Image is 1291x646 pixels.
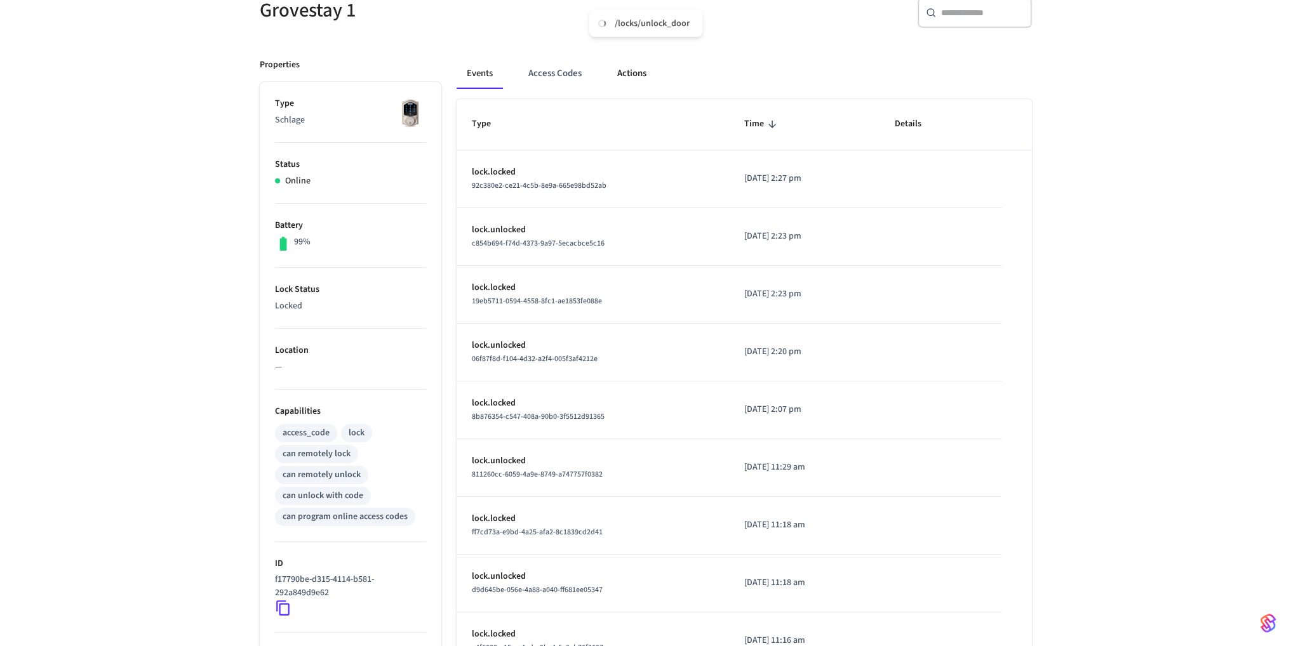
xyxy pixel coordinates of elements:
[472,512,714,525] p: lock.locked
[275,219,426,232] p: Battery
[472,411,605,422] span: 8b876354-c547-408a-90b0-3f5512d91365
[283,426,330,440] div: access_code
[472,296,602,307] span: 19eb5711-0594-4558-8fc1-ae1853fe088e
[472,570,714,583] p: lock.unlocked
[472,353,598,364] span: 06f87f8d-f104-4d32-a2f4-005f3af4212e
[275,158,426,171] p: Status
[283,447,351,461] div: can remotely lock
[283,489,363,503] div: can unlock with code
[285,175,311,188] p: Online
[472,281,714,294] p: lock.locked
[457,58,1032,89] div: ant example
[472,527,603,537] span: ff7cd73a-e9bd-4a25-afa2-8c1839cd2d41
[472,339,714,352] p: lock.unlocked
[275,344,426,357] p: Location
[275,114,426,127] p: Schlage
[472,180,606,191] span: 92c380e2-ce21-4c5b-8e9a-665e98bd52ab
[1261,613,1276,633] img: SeamLogoGradient.69752ec5.svg
[518,58,592,89] button: Access Codes
[472,584,603,595] span: d9d645be-056e-4a88-a040-ff681ee05347
[472,454,714,468] p: lock.unlocked
[275,97,426,110] p: Type
[472,397,714,410] p: lock.locked
[472,166,714,179] p: lock.locked
[744,114,780,134] span: Time
[349,426,365,440] div: lock
[275,360,426,374] p: —
[283,468,361,482] div: can remotely unlock
[607,58,657,89] button: Actions
[275,300,426,313] p: Locked
[472,114,507,134] span: Type
[294,235,311,249] p: 99%
[457,58,503,89] button: Events
[275,283,426,296] p: Lock Status
[472,238,605,249] span: c854b694-f74d-4373-9a97-5ecacbce5c16
[275,573,421,600] p: f17790be-d315-4114-b581-292a849d9e62
[744,576,865,590] p: [DATE] 11:18 am
[260,58,300,72] p: Properties
[615,18,690,29] div: /locks/unlock_door
[744,287,865,301] p: [DATE] 2:23 pm
[744,345,865,359] p: [DATE] 2:20 pm
[472,628,714,641] p: lock.locked
[744,230,865,243] p: [DATE] 2:23 pm
[895,114,938,134] span: Details
[744,403,865,416] p: [DATE] 2:07 pm
[394,97,426,129] img: Schlage Sense Smart Deadbolt with Camelot Trim, Front
[275,557,426,570] p: ID
[472,469,603,480] span: 811260cc-6059-4a9e-8749-a747757f0382
[744,172,865,185] p: [DATE] 2:27 pm
[744,461,865,474] p: [DATE] 11:29 am
[472,223,714,237] p: lock.unlocked
[275,405,426,418] p: Capabilities
[283,510,408,524] div: can program online access codes
[744,518,865,532] p: [DATE] 11:18 am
